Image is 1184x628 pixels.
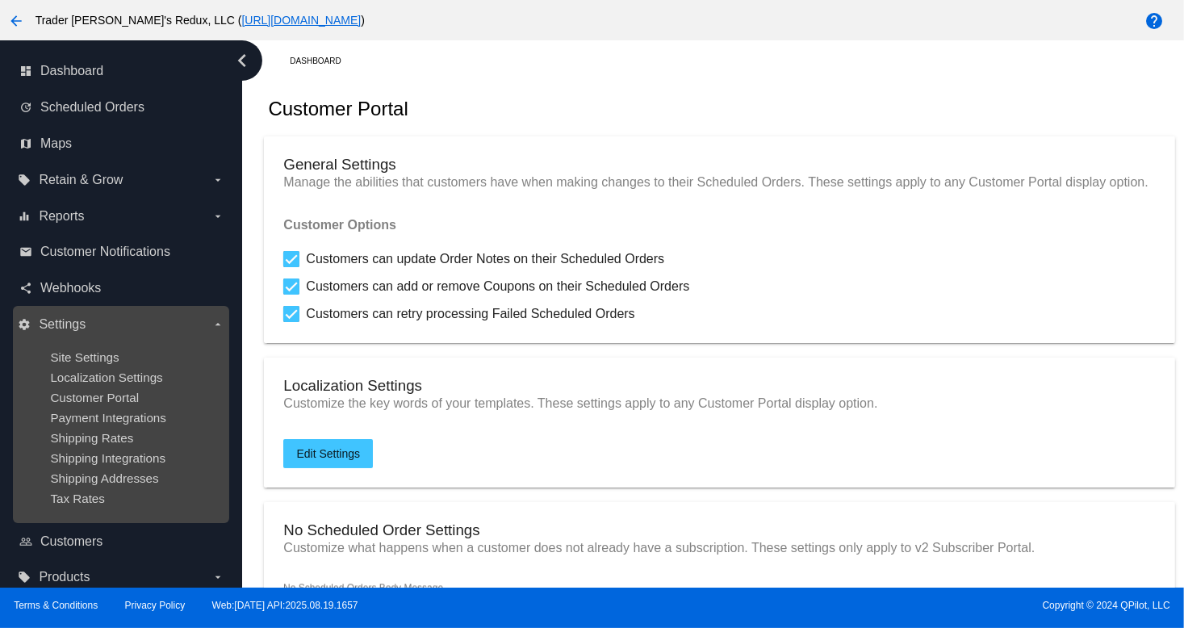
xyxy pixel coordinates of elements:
[283,175,1155,190] p: Manage the abilities that customers have when making changes to their Scheduled Orders. These set...
[306,277,689,296] span: Customers can add or remove Coupons on their Scheduled Orders
[283,541,1155,555] p: Customize what happens when a customer does not already have a subscription. These settings only ...
[306,304,634,324] span: Customers can retry processing Failed Scheduled Orders
[36,14,365,27] span: Trader [PERSON_NAME]'s Redux, LLC ( )
[19,137,32,150] i: map
[211,210,224,223] i: arrow_drop_down
[50,471,158,485] a: Shipping Addresses
[39,173,123,187] span: Retain & Grow
[50,492,105,505] a: Tax Rates
[14,600,98,611] a: Terms & Conditions
[6,11,26,31] mat-icon: arrow_back
[229,48,255,73] i: chevron_left
[283,377,1155,395] h3: Localization Settings
[19,58,224,84] a: dashboard Dashboard
[40,64,103,78] span: Dashboard
[19,529,224,555] a: people_outline Customers
[18,210,31,223] i: equalizer
[125,600,186,611] a: Privacy Policy
[1144,11,1164,31] mat-icon: help
[211,318,224,331] i: arrow_drop_down
[18,318,31,331] i: settings
[306,249,664,269] span: Customers can update Order Notes on their Scheduled Orders
[19,282,32,295] i: share
[40,245,170,259] span: Customer Notifications
[39,209,84,224] span: Reports
[212,600,358,611] a: Web:[DATE] API:2025.08.19.1657
[19,275,224,301] a: share Webhooks
[283,521,1155,539] h3: No Scheduled Order Settings
[40,534,103,549] span: Customers
[39,570,90,584] span: Products
[50,371,162,384] a: Localization Settings
[290,48,355,73] a: Dashboard
[19,239,224,265] a: email Customer Notifications
[241,14,361,27] a: [URL][DOMAIN_NAME]
[283,218,1155,232] h4: Customer Options
[39,317,86,332] span: Settings
[50,411,166,425] a: Payment Integrations
[283,156,1155,174] h3: General Settings
[283,439,373,468] button: Edit Settings
[19,535,32,548] i: people_outline
[211,174,224,186] i: arrow_drop_down
[50,451,165,465] a: Shipping Integrations
[19,65,32,77] i: dashboard
[50,391,139,404] a: Customer Portal
[50,431,133,445] a: Shipping Rates
[19,101,32,114] i: update
[18,174,31,186] i: local_offer
[40,136,72,151] span: Maps
[19,94,224,120] a: update Scheduled Orders
[18,571,31,584] i: local_offer
[19,245,32,258] i: email
[19,131,224,157] a: map Maps
[50,350,119,364] a: Site Settings
[40,281,101,295] span: Webhooks
[268,98,408,120] h2: Customer Portal
[211,571,224,584] i: arrow_drop_down
[40,100,144,115] span: Scheduled Orders
[283,396,1155,411] p: Customize the key words of your templates. These settings apply to any Customer Portal display op...
[606,600,1170,611] span: Copyright © 2024 QPilot, LLC
[296,447,360,460] span: Edit Settings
